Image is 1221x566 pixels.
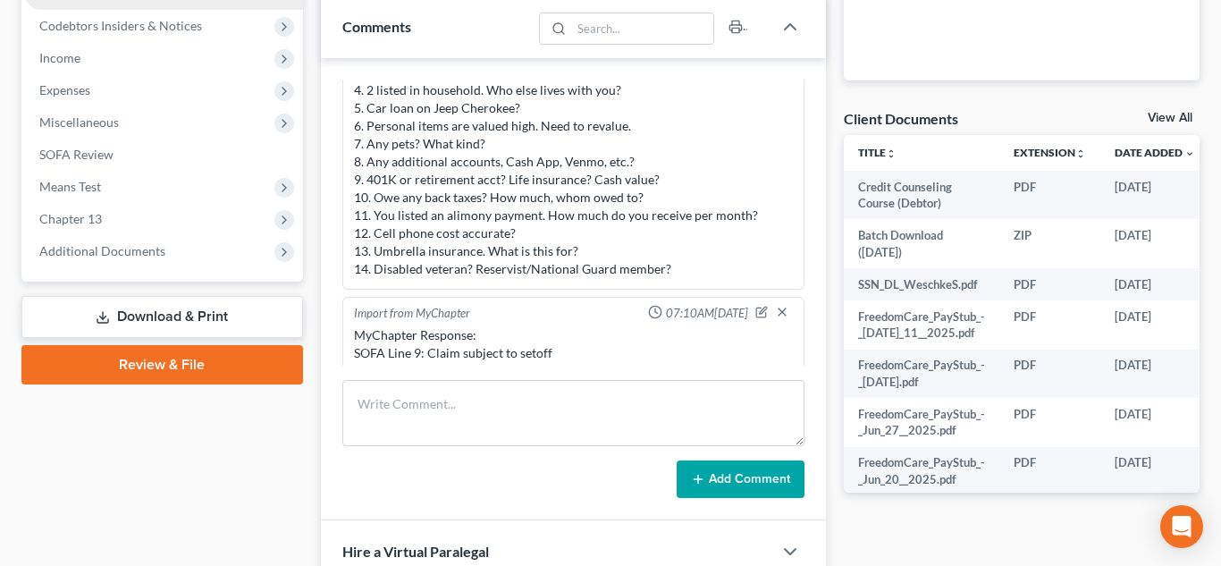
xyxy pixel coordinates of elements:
td: PDF [999,447,1100,496]
a: Titleunfold_more [858,146,897,159]
i: unfold_more [886,148,897,159]
a: Extensionunfold_more [1014,146,1086,159]
td: FreedomCare_PayStub_-_Jun_20__2025.pdf [844,447,999,496]
a: Download & Print [21,296,303,338]
i: expand_more [1184,148,1195,159]
span: Comments [342,18,411,35]
td: Credit Counseling Course (Debtor) [844,171,999,220]
td: [DATE] [1100,219,1209,268]
span: Miscellaneous [39,114,119,130]
td: SSN_DL_WeschkeS.pdf [844,268,999,300]
td: [DATE] [1100,398,1209,447]
td: PDF [999,350,1100,399]
span: SOFA Review [39,147,114,162]
span: Chapter 13 [39,211,102,226]
td: PDF [999,300,1100,350]
td: [DATE] [1100,447,1209,496]
td: [DATE] [1100,268,1209,300]
td: PDF [999,171,1100,220]
span: Means Test [39,179,101,194]
td: PDF [999,268,1100,300]
div: Import from MyChapter [354,305,470,323]
td: Batch Download ([DATE]) [844,219,999,268]
td: [DATE] [1100,300,1209,350]
input: Search... [571,13,713,44]
div: Open Intercom Messenger [1160,505,1203,548]
span: 07:10AM[DATE] [666,305,748,322]
div: Client Documents [844,109,958,128]
div: MyChapter Response: SOFA Line 9: Claim subject to setoff Debtor response: No [354,326,793,380]
a: View All [1148,112,1192,124]
a: Review & File [21,345,303,384]
span: Hire a Virtual Paralegal [342,543,489,560]
td: FreedomCare_PayStub_-_[DATE].pdf [844,350,999,399]
td: ZIP [999,219,1100,268]
td: [DATE] [1100,171,1209,220]
button: Add Comment [677,460,804,498]
td: FreedomCare_PayStub_-_[DATE]_11__2025.pdf [844,300,999,350]
span: Expenses [39,82,90,97]
td: FreedomCare_PayStub_-_Jun_27__2025.pdf [844,398,999,447]
a: Date Added expand_more [1115,146,1195,159]
a: SOFA Review [25,139,303,171]
td: [DATE] [1100,350,1209,399]
span: Additional Documents [39,243,165,258]
span: Codebtors Insiders & Notices [39,18,202,33]
span: Income [39,50,80,65]
i: unfold_more [1075,148,1086,159]
td: PDF [999,398,1100,447]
